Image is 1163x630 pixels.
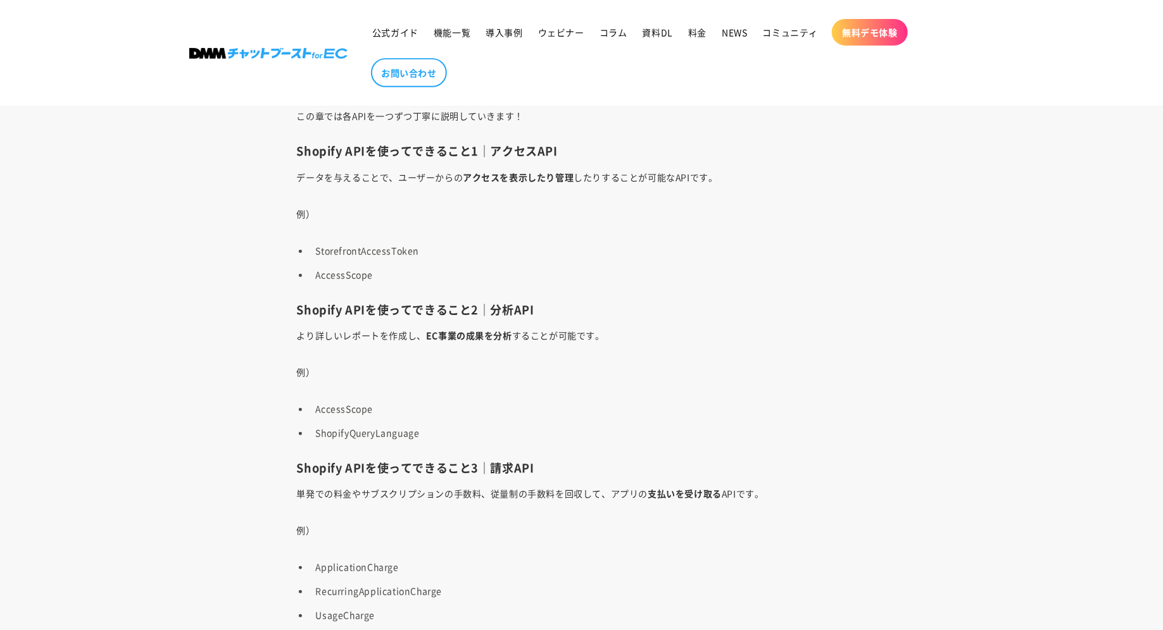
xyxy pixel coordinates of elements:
span: ウェビナー [538,27,584,38]
img: 株式会社DMM Boost [189,48,348,59]
li: ApplicationCharge [310,558,867,576]
a: 導入事例 [478,19,530,46]
a: ウェビナー [531,19,592,46]
a: 機能一覧 [426,19,478,46]
strong: 支払いを受け取る [648,487,722,500]
a: コラム [592,19,635,46]
a: 公式ガイド [365,19,426,46]
p: 例） [297,521,867,539]
p: データを与えることで、ユーザーからの したりすることが可能なAPIです。 [297,168,867,186]
span: 料金 [688,27,707,38]
p: 単発での料金やサブスクリプションの手数料、従量制の手数料を回収して、アプリの APIです。 [297,485,867,502]
a: NEWS [714,19,755,46]
li: StorefrontAccessToken [310,242,867,259]
span: コラム [600,27,627,38]
strong: アクセスを表示したり管理 [463,171,574,183]
li: AccessScope [310,400,867,417]
span: 公式ガイド [372,27,418,38]
span: コミュニティ [763,27,819,38]
a: 無料デモ体験 [832,19,908,46]
a: 資料DL [635,19,681,46]
li: AccessScope [310,266,867,283]
p: 例） [297,363,867,381]
span: お問い合わせ [381,67,437,78]
p: 例） [297,205,867,223]
a: お問い合わせ [371,58,447,87]
h3: Shopify APIを使ってできること3｜請求API [297,460,867,475]
li: RecurringApplicationCharge [310,582,867,600]
span: 無料デモ体験 [842,27,898,38]
span: 機能一覧 [434,27,470,38]
a: 料金 [681,19,714,46]
span: NEWS [722,27,747,38]
p: より詳しいレポートを作成し、 することが可能です。 [297,326,867,344]
a: コミュニティ [755,19,826,46]
li: ShopifyQueryLanguage [310,424,867,442]
h3: Shopify APIを使ってできること2｜分析API [297,302,867,317]
p: この章では各APIを一つずつ丁寧に説明していきます！ [297,107,867,125]
li: UsageCharge [310,606,867,624]
span: 資料DL [643,27,673,38]
h3: Shopify APIを使ってできること1｜アクセスAPI [297,144,867,158]
span: 導入事例 [486,27,522,38]
strong: EC事業の成果を分析 [426,329,512,342]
